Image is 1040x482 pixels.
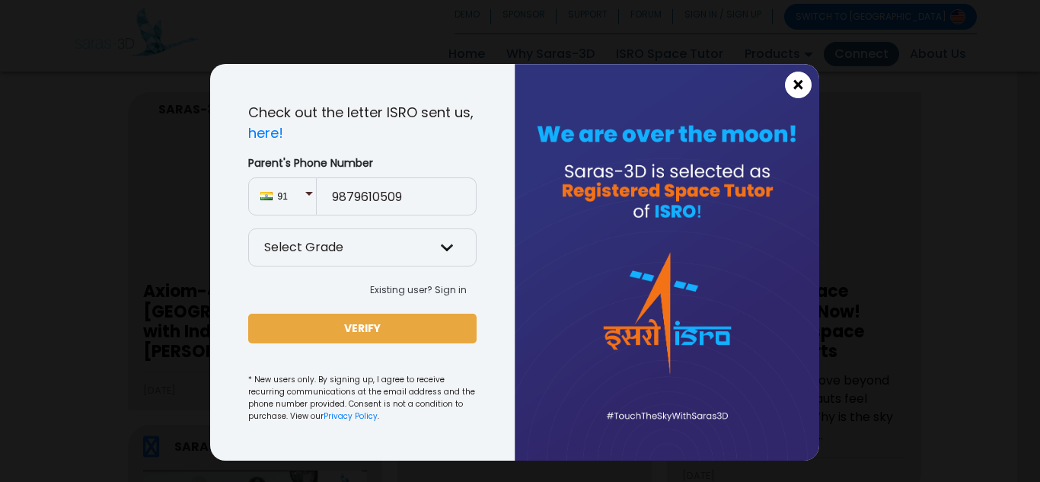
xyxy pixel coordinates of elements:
[785,72,812,98] button: Close
[248,314,477,343] button: VERIFY
[248,102,477,143] p: Check out the letter ISRO sent us,
[792,75,805,95] span: ×
[360,279,477,302] button: Existing user? Sign in
[317,177,477,215] input: Enter Number
[248,374,477,423] small: * New users only. By signing up, I agree to receive recurring communications at the email address...
[248,123,283,142] a: here!
[324,410,378,422] a: Privacy Policy
[278,190,305,203] span: 91
[248,155,477,171] label: Parent's Phone Number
